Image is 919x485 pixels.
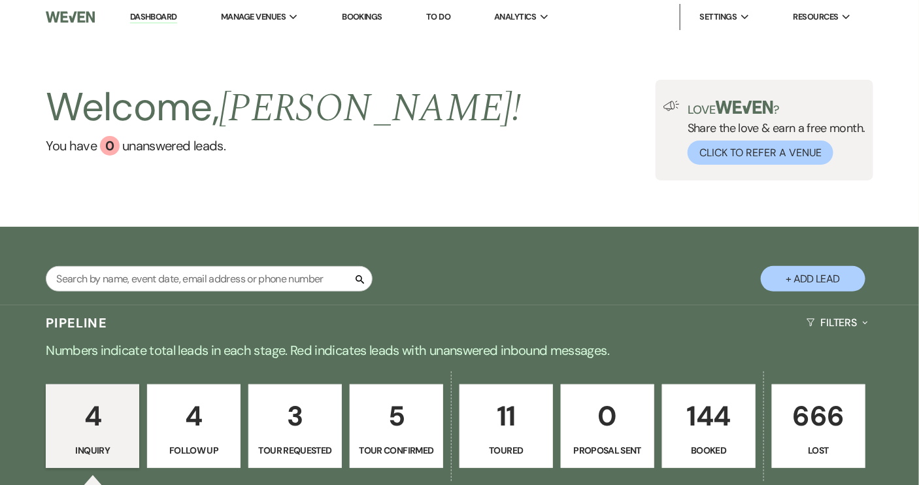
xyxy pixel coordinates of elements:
p: Inquiry [54,443,131,458]
a: 666Lost [772,384,865,468]
a: 0Proposal Sent [561,384,654,468]
img: Weven Logo [46,3,95,31]
p: 11 [468,394,544,438]
p: Proposal Sent [569,443,646,458]
button: Click to Refer a Venue [688,141,833,165]
p: 4 [54,394,131,438]
button: Filters [801,305,873,340]
button: + Add Lead [761,266,865,292]
a: 144Booked [662,384,756,468]
p: 4 [156,394,232,438]
span: [PERSON_NAME] ! [219,78,521,139]
p: Tour Confirmed [358,443,435,458]
p: 144 [671,394,747,438]
p: Toured [468,443,544,458]
p: Lost [780,443,857,458]
span: Resources [794,10,839,24]
div: 0 [100,136,120,156]
a: 4Follow Up [147,384,241,468]
h2: Welcome, [46,80,521,136]
p: 5 [358,394,435,438]
a: 11Toured [459,384,553,468]
img: loud-speaker-illustration.svg [663,101,680,111]
img: weven-logo-green.svg [716,101,774,114]
p: Booked [671,443,747,458]
a: To Do [426,11,450,22]
div: Share the love & earn a free month. [680,101,865,165]
h3: Pipeline [46,314,107,332]
span: Analytics [494,10,536,24]
a: 5Tour Confirmed [350,384,443,468]
p: Love ? [688,101,865,116]
a: 3Tour Requested [248,384,342,468]
span: Settings [700,10,737,24]
input: Search by name, event date, email address or phone number [46,266,373,292]
p: 3 [257,394,333,438]
a: You have 0 unanswered leads. [46,136,521,156]
a: 4Inquiry [46,384,139,468]
p: 666 [780,394,857,438]
a: Dashboard [130,11,177,24]
p: Follow Up [156,443,232,458]
p: 0 [569,394,646,438]
a: Bookings [342,11,382,22]
span: Manage Venues [221,10,286,24]
p: Tour Requested [257,443,333,458]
